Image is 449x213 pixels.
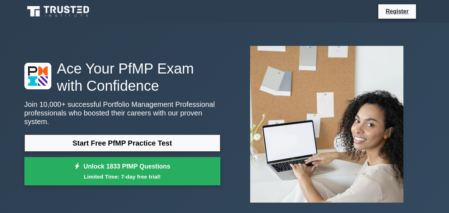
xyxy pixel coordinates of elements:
a: Unlock 1833 PfMP QuestionsLimited Time: 7-day free trial! [24,157,220,186]
h1: Ace Your PfMP Exam with Confidence [24,60,220,94]
p: Join 10,000+ successful Portfolio Management Professional professionals who boosted their careers... [24,100,220,126]
a: Register [381,7,413,16]
a: Start Free PfMP Practice Test [24,134,220,152]
small: Limited Time: 7-day free trial! [33,172,211,181]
